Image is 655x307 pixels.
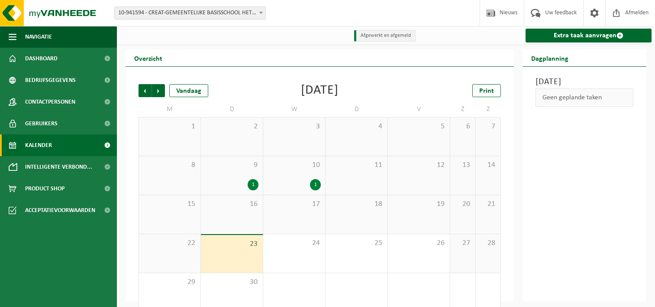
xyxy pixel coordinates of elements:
[330,199,383,209] span: 18
[480,122,497,131] span: 7
[205,160,258,170] span: 9
[330,238,383,248] span: 25
[25,113,58,134] span: Gebruikers
[536,88,633,107] div: Geen geplande taken
[455,199,471,209] span: 20
[392,122,445,131] span: 5
[248,179,258,190] div: 1
[25,48,58,69] span: Dashboard
[143,160,196,170] span: 8
[205,122,258,131] span: 2
[450,101,476,117] td: Z
[310,179,321,190] div: 1
[388,101,450,117] td: V
[268,160,321,170] span: 10
[476,101,501,117] td: Z
[25,178,65,199] span: Product Shop
[114,7,266,20] span: 10-941594 - CREAT-GEMEENTELIJKE BASISSCHOOL HET PARK - MELLE
[480,238,497,248] span: 28
[354,30,416,42] li: Afgewerkt en afgemeld
[330,122,383,131] span: 4
[25,26,52,48] span: Navigatie
[169,84,208,97] div: Vandaag
[205,199,258,209] span: 16
[268,238,321,248] span: 24
[139,101,201,117] td: M
[268,199,321,209] span: 17
[115,7,265,19] span: 10-941594 - CREAT-GEMEENTELIJKE BASISSCHOOL HET PARK - MELLE
[536,75,633,88] h3: [DATE]
[455,160,471,170] span: 13
[326,101,388,117] td: D
[143,278,196,287] span: 29
[25,156,92,178] span: Intelligente verbond...
[330,160,383,170] span: 11
[523,49,577,66] h2: Dagplanning
[201,101,263,117] td: D
[263,101,326,117] td: W
[143,122,196,131] span: 1
[392,199,445,209] span: 19
[455,238,471,248] span: 27
[455,122,471,131] span: 6
[205,278,258,287] span: 30
[472,84,501,97] a: Print
[143,238,196,248] span: 22
[205,239,258,249] span: 23
[479,88,494,95] span: Print
[480,199,497,209] span: 21
[25,91,75,113] span: Contactpersonen
[126,49,171,66] h2: Overzicht
[143,199,196,209] span: 15
[139,84,152,97] span: Vorige
[25,134,52,156] span: Kalender
[268,122,321,131] span: 3
[25,69,76,91] span: Bedrijfsgegevens
[25,199,95,221] span: Acceptatievoorwaarden
[526,29,652,42] a: Extra taak aanvragen
[301,84,339,97] div: [DATE]
[392,160,445,170] span: 12
[392,238,445,248] span: 26
[480,160,497,170] span: 14
[152,84,165,97] span: Volgende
